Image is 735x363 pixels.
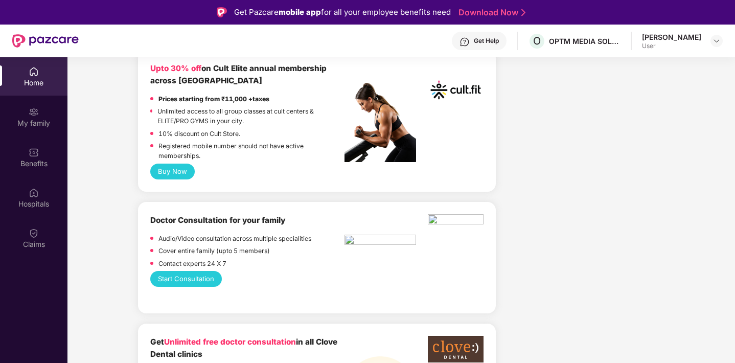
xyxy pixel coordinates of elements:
p: Registered mobile number should not have active memberships. [158,141,344,161]
div: [PERSON_NAME] [642,32,701,42]
div: Get Help [474,37,499,45]
img: svg+xml;base64,PHN2ZyBpZD0iSGVscC0zMngzMiIgeG1sbnM9Imh0dHA6Ly93d3cudzMub3JnLzIwMDAvc3ZnIiB3aWR0aD... [460,37,470,47]
b: Doctor Consultation for your family [150,215,285,225]
div: OPTM MEDIA SOLUTIONS PRIVATE LIMITED [549,36,621,46]
div: User [642,42,701,50]
p: Contact experts 24 X 7 [158,259,226,268]
img: hcp.png [344,235,416,248]
strong: mobile app [279,7,321,17]
span: O [533,35,541,47]
img: Stroke [521,7,525,18]
p: Audio/Video consultation across multiple specialities [158,234,311,243]
strong: Prices starting from ₹11,000 +taxes [158,95,269,103]
img: cult.png [428,62,484,118]
img: svg+xml;base64,PHN2ZyBpZD0iQmVuZWZpdHMiIHhtbG5zPSJodHRwOi8vd3d3LnczLm9yZy8yMDAwL3N2ZyIgd2lkdGg9Ij... [29,147,39,157]
p: Unlimited access to all group classes at cult centers & ELITE/PRO GYMS in your city. [157,106,344,126]
img: svg+xml;base64,PHN2ZyBpZD0iRHJvcGRvd24tMzJ4MzIiIHhtbG5zPSJodHRwOi8vd3d3LnczLm9yZy8yMDAwL3N2ZyIgd2... [713,37,721,45]
span: Unlimited free doctor consultation [164,337,296,347]
img: clove-dental%20png.png [428,336,484,362]
p: Cover entire family (upto 5 members) [158,246,270,256]
img: svg+xml;base64,PHN2ZyB3aWR0aD0iMjAiIGhlaWdodD0iMjAiIHZpZXdCb3g9IjAgMCAyMCAyMCIgZmlsbD0ibm9uZSIgeG... [29,107,39,117]
b: Get in all Clove Dental clinics [150,337,337,359]
b: Upto 30% off [150,63,201,73]
p: 10% discount on Cult Store. [158,129,240,139]
img: ekin.png [428,214,484,228]
b: on Cult Elite annual membership across [GEOGRAPHIC_DATA] [150,63,327,85]
img: svg+xml;base64,PHN2ZyBpZD0iSG9zcGl0YWxzIiB4bWxucz0iaHR0cDovL3d3dy53My5vcmcvMjAwMC9zdmciIHdpZHRoPS... [29,188,39,198]
button: Start Consultation [150,271,222,287]
img: svg+xml;base64,PHN2ZyBpZD0iSG9tZSIgeG1sbnM9Imh0dHA6Ly93d3cudzMub3JnLzIwMDAvc3ZnIiB3aWR0aD0iMjAiIG... [29,66,39,77]
div: Get Pazcare for all your employee benefits need [234,6,451,18]
button: Buy Now [150,164,195,179]
img: pc2.png [344,83,416,162]
a: Download Now [458,7,522,18]
img: Logo [217,7,227,17]
img: svg+xml;base64,PHN2ZyBpZD0iQ2xhaW0iIHhtbG5zPSJodHRwOi8vd3d3LnczLm9yZy8yMDAwL3N2ZyIgd2lkdGg9IjIwIi... [29,228,39,238]
img: New Pazcare Logo [12,34,79,48]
